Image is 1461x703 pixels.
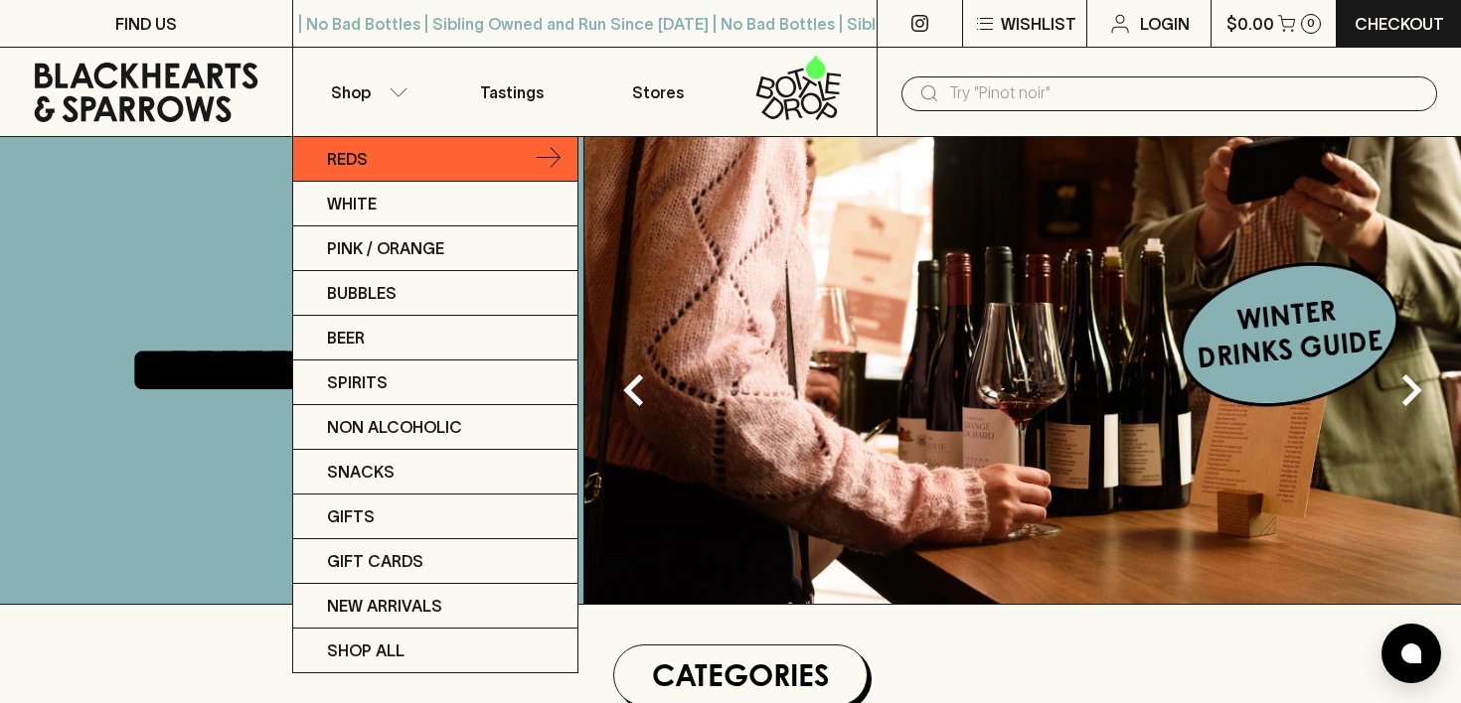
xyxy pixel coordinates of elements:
p: Reds [327,147,368,171]
a: Reds [293,137,577,182]
a: Snacks [293,450,577,494]
p: Snacks [327,460,395,484]
p: Pink / Orange [327,236,444,260]
p: SHOP ALL [327,638,405,662]
p: Gift Cards [327,549,423,573]
p: New Arrivals [327,594,442,618]
a: Non Alcoholic [293,405,577,450]
p: Gifts [327,504,375,528]
a: Bubbles [293,271,577,316]
a: SHOP ALL [293,629,577,672]
p: White [327,192,377,215]
p: Bubbles [327,281,397,305]
p: Non Alcoholic [327,415,462,439]
a: Gift Cards [293,539,577,584]
a: White [293,182,577,226]
img: bubble-icon [1401,643,1421,663]
a: Gifts [293,494,577,539]
a: New Arrivals [293,584,577,629]
a: Spirits [293,360,577,405]
p: Beer [327,326,365,350]
p: Spirits [327,370,388,394]
a: Pink / Orange [293,226,577,271]
a: Beer [293,316,577,360]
